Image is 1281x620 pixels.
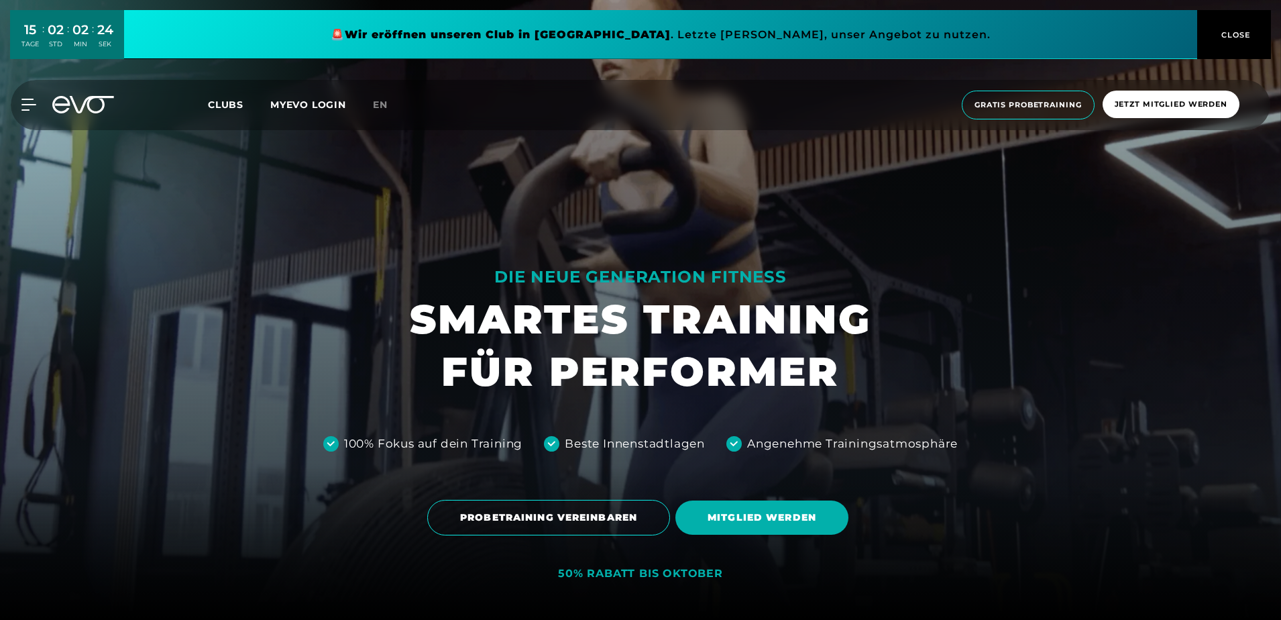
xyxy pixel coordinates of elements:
div: 100% Fokus auf dein Training [344,435,522,453]
div: DIE NEUE GENERATION FITNESS [410,266,871,288]
div: 24 [97,20,113,40]
a: PROBETRAINING VEREINBAREN [427,490,675,546]
div: : [42,21,44,57]
h1: SMARTES TRAINING FÜR PERFORMER [410,293,871,398]
div: MIN [72,40,89,49]
div: 15 [21,20,39,40]
button: CLOSE [1197,10,1271,59]
div: SEK [97,40,113,49]
span: Gratis Probetraining [974,99,1082,111]
a: MYEVO LOGIN [270,99,346,111]
a: en [373,97,404,113]
div: TAGE [21,40,39,49]
a: Clubs [208,98,270,111]
span: MITGLIED WERDEN [708,511,816,525]
span: CLOSE [1218,29,1251,41]
div: STD [48,40,64,49]
div: 50% RABATT BIS OKTOBER [558,567,723,581]
a: Gratis Probetraining [958,91,1099,119]
span: PROBETRAINING VEREINBAREN [460,511,637,525]
div: Angenehme Trainingsatmosphäre [747,435,958,453]
div: : [67,21,69,57]
span: en [373,99,388,111]
span: Jetzt Mitglied werden [1115,99,1227,110]
span: Clubs [208,99,243,111]
div: 02 [48,20,64,40]
div: 02 [72,20,89,40]
a: Jetzt Mitglied werden [1099,91,1243,119]
div: Beste Innenstadtlagen [565,435,705,453]
div: : [92,21,94,57]
a: MITGLIED WERDEN [675,490,854,545]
